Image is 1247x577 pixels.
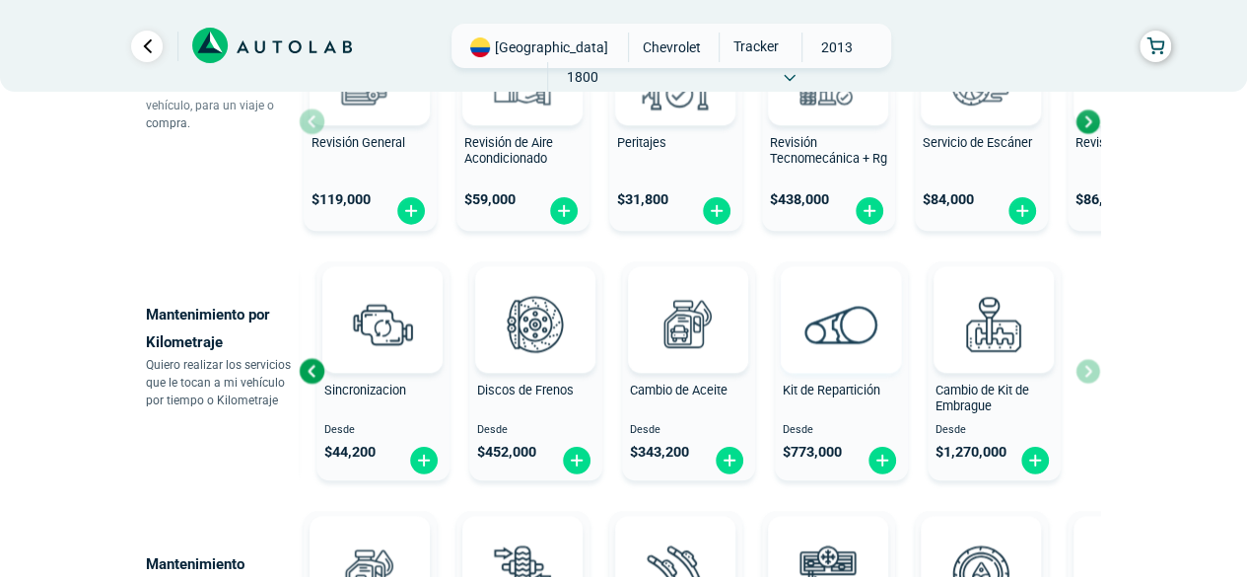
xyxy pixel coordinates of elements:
[701,195,732,226] img: fi_plus-circle2.svg
[935,444,1006,461] span: $ 1,270,000
[339,280,426,367] img: sincronizacion-v3.svg
[1075,191,1127,208] span: $ 86,900
[561,445,592,475] img: fi_plus-circle2.svg
[324,424,442,437] span: Desde
[935,424,1053,437] span: Desde
[470,37,490,57] img: Flag of COLOMBIA
[854,195,885,226] img: fi_plus-circle2.svg
[464,191,516,208] span: $ 59,000
[617,191,668,208] span: $ 31,800
[783,444,842,461] span: $ 773,000
[324,383,406,397] span: Sincronizacion
[1068,12,1201,231] button: Revisión de Batería $86,900
[783,383,880,397] span: Kit de Repartición
[1075,135,1182,150] span: Revisión de Batería
[146,301,299,356] p: Mantenimiento por Kilometraje
[775,261,908,480] button: Kit de Repartición Desde $773,000
[408,445,440,475] img: fi_plus-circle2.svg
[312,191,371,208] span: $ 119,000
[395,195,427,226] img: fi_plus-circle2.svg
[630,444,689,461] span: $ 343,200
[811,270,870,329] img: AD0BCuuxAAAAAElFTkSuQmCC
[617,135,666,150] span: Peritajes
[637,33,707,62] span: CHEVROLET
[353,270,412,329] img: AD0BCuuxAAAAAElFTkSuQmCC
[783,424,900,437] span: Desde
[923,135,1032,150] span: Servicio de Escáner
[464,135,553,167] span: Revisión de Aire Acondicionado
[935,383,1029,414] span: Cambio de Kit de Embrague
[1006,195,1038,226] img: fi_plus-circle2.svg
[928,261,1061,480] button: Cambio de Kit de Embrague Desde $1,270,000
[915,12,1048,231] button: Servicio de Escáner $84,000
[1073,107,1102,136] div: Next slide
[477,424,594,437] span: Desde
[548,62,618,92] span: 1800
[469,261,602,480] button: Discos de Frenos Desde $452,000
[630,383,727,397] span: Cambio de Aceite
[146,79,299,132] p: Revisión del estado de mi vehículo, para un viaje o compra.
[866,445,898,475] img: fi_plus-circle2.svg
[324,444,376,461] span: $ 44,200
[492,280,579,367] img: frenos2-v3.svg
[645,280,731,367] img: cambio_de_aceite-v3.svg
[714,445,745,475] img: fi_plus-circle2.svg
[477,444,536,461] span: $ 452,000
[146,356,299,409] p: Quiero realizar los servicios que le tocan a mi vehículo por tiempo o Kilometraje
[622,261,755,480] button: Cambio de Aceite Desde $343,200
[802,33,872,62] span: 2013
[630,424,747,437] span: Desde
[495,37,608,57] span: [GEOGRAPHIC_DATA]
[1019,445,1051,475] img: fi_plus-circle2.svg
[762,12,895,231] button: Revisión Tecnomecánica + Rg $438,000
[770,135,887,167] span: Revisión Tecnomecánica + Rg
[720,33,790,60] span: TRACKER
[964,270,1023,329] img: AD0BCuuxAAAAAElFTkSuQmCC
[316,261,450,480] button: Sincronizacion Desde $44,200
[477,383,574,397] span: Discos de Frenos
[923,191,974,208] span: $ 84,000
[658,270,718,329] img: AD0BCuuxAAAAAElFTkSuQmCC
[548,195,580,226] img: fi_plus-circle2.svg
[131,31,163,62] a: Ir al paso anterior
[297,356,326,386] div: Previous slide
[456,12,589,231] button: Revisión de Aire Acondicionado $59,000
[312,135,405,150] span: Revisión General
[506,270,565,329] img: AD0BCuuxAAAAAElFTkSuQmCC
[804,305,878,343] img: correa_de_reparticion-v3.svg
[304,12,437,231] button: Revisión General $119,000
[609,12,742,231] button: Peritajes $31,800
[950,280,1037,367] img: kit_de_embrague-v3.svg
[770,191,829,208] span: $ 438,000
